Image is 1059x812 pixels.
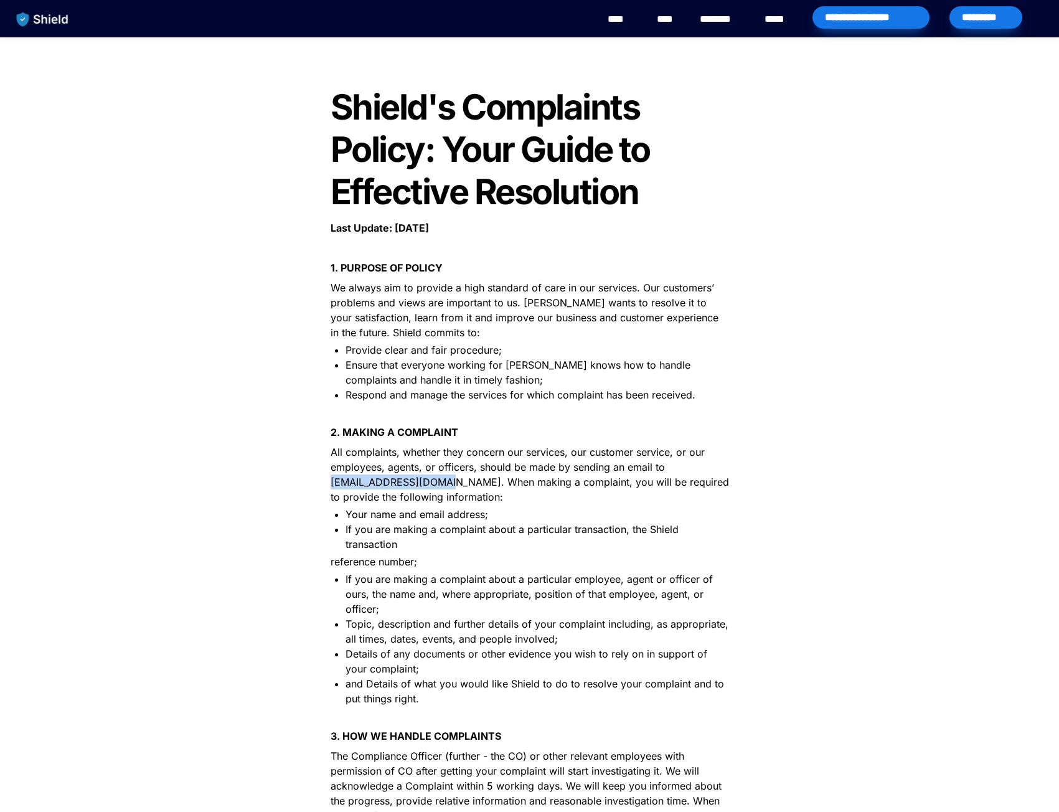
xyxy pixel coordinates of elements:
span: Your name and email address; [346,508,488,521]
span: If you are making a complaint about a particular employee, agent or officer of ours, the name and... [346,573,716,615]
span: If you are making a complaint about a particular transaction, the Shield transaction [346,523,682,550]
span: Respond and manage the services for which complaint has been received. [346,389,695,401]
strong: 2. MAKING A COMPLAINT [331,426,458,438]
strong: 1. PURPOSE OF POLICY [331,262,443,274]
span: Topic, description and further details of your complaint including, as appropriate, all times, da... [346,618,732,645]
strong: 3. HOW WE HANDLE COMPLAINTS [331,730,501,742]
span: All complaints, whether they concern our services, our customer service, or our employees, agents... [331,446,732,503]
img: website logo [11,6,75,32]
strong: Last Update: [DATE] [331,222,429,234]
span: and Details of what you would like Shield to do to resolve your complaint and to put things right. [346,677,727,705]
span: Details of any documents or other evidence you wish to rely on in support of your complaint; [346,648,710,675]
strong: Shield's Complaints Policy: Your Guide to Effective Resolution [331,86,656,213]
span: reference number; [331,555,417,568]
span: Ensure that everyone working for [PERSON_NAME] knows how to handle complaints and handle it in ti... [346,359,694,386]
span: We always aim to provide a high standard of care in our services. Our customers’ problems and vie... [331,281,722,339]
span: Provide clear and fair procedure; [346,344,502,356]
